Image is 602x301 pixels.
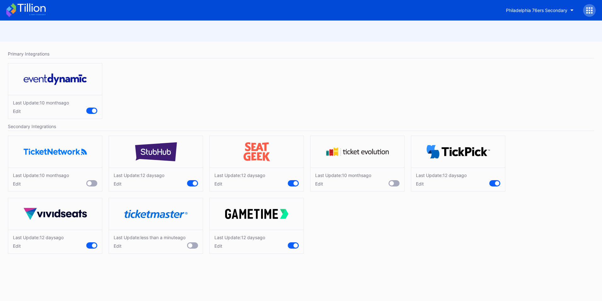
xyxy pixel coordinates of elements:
[416,173,467,178] div: Last Update: 12 days ago
[13,173,69,178] div: Last Update: 10 months ago
[13,235,64,240] div: Last Update: 12 days ago
[24,208,87,220] img: vividSeats.svg
[315,173,371,178] div: Last Update: 10 months ago
[24,149,87,155] img: ticketNetwork.png
[13,181,69,186] div: Edit
[8,122,594,131] div: Secondary Integrations
[214,181,265,186] div: Edit
[214,235,265,240] div: Last Update: 12 days ago
[214,173,265,178] div: Last Update: 12 days ago
[225,209,288,219] img: gametime.svg
[8,50,594,58] div: Primary Integrations
[114,235,185,240] div: Last Update: less than a minute ago
[114,173,164,178] div: Last Update: 12 days ago
[24,74,87,85] img: eventDynamic.svg
[13,243,64,249] div: Edit
[225,142,288,161] img: seatGeek.svg
[501,4,578,16] button: Philadelphia 76ers Secondary
[13,100,69,105] div: Last Update: 10 months ago
[124,210,188,218] img: ticketmaster.svg
[124,142,188,161] img: stubHub.svg
[416,181,467,186] div: Edit
[506,8,567,13] div: Philadelphia 76ers Secondary
[315,181,371,186] div: Edit
[13,109,69,114] div: Edit
[427,145,490,159] img: TickPick_logo.svg
[114,181,164,186] div: Edit
[114,243,185,249] div: Edit
[326,147,389,156] img: tevo.svg
[214,243,265,249] div: Edit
